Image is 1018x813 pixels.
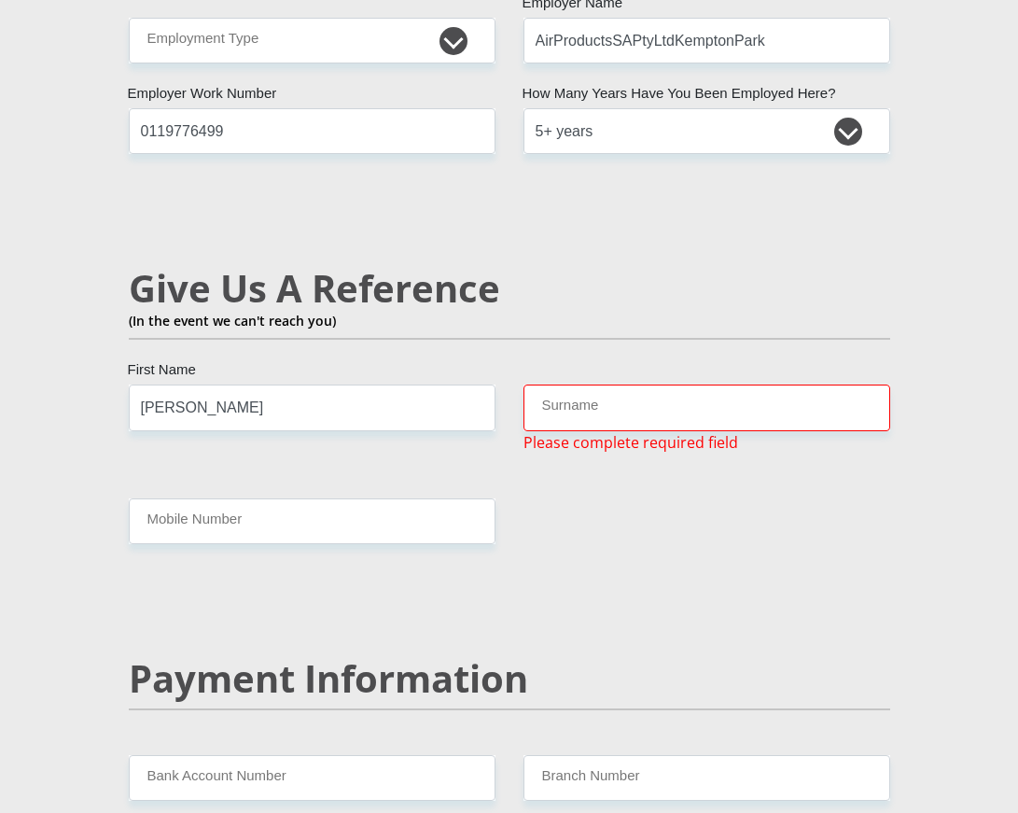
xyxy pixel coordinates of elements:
input: Employer's Name [523,18,890,63]
input: Bank Account Number [129,755,495,801]
input: Employer Work Number [129,108,495,154]
p: (In the event we can't reach you) [129,311,890,330]
input: Mobile Number [129,498,495,544]
h2: Give Us A Reference [129,266,890,311]
input: Surname [523,385,890,430]
h2: Payment Information [129,656,890,701]
span: Please complete required field [523,431,738,454]
input: Branch Number [523,755,890,801]
input: Name [129,385,495,430]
